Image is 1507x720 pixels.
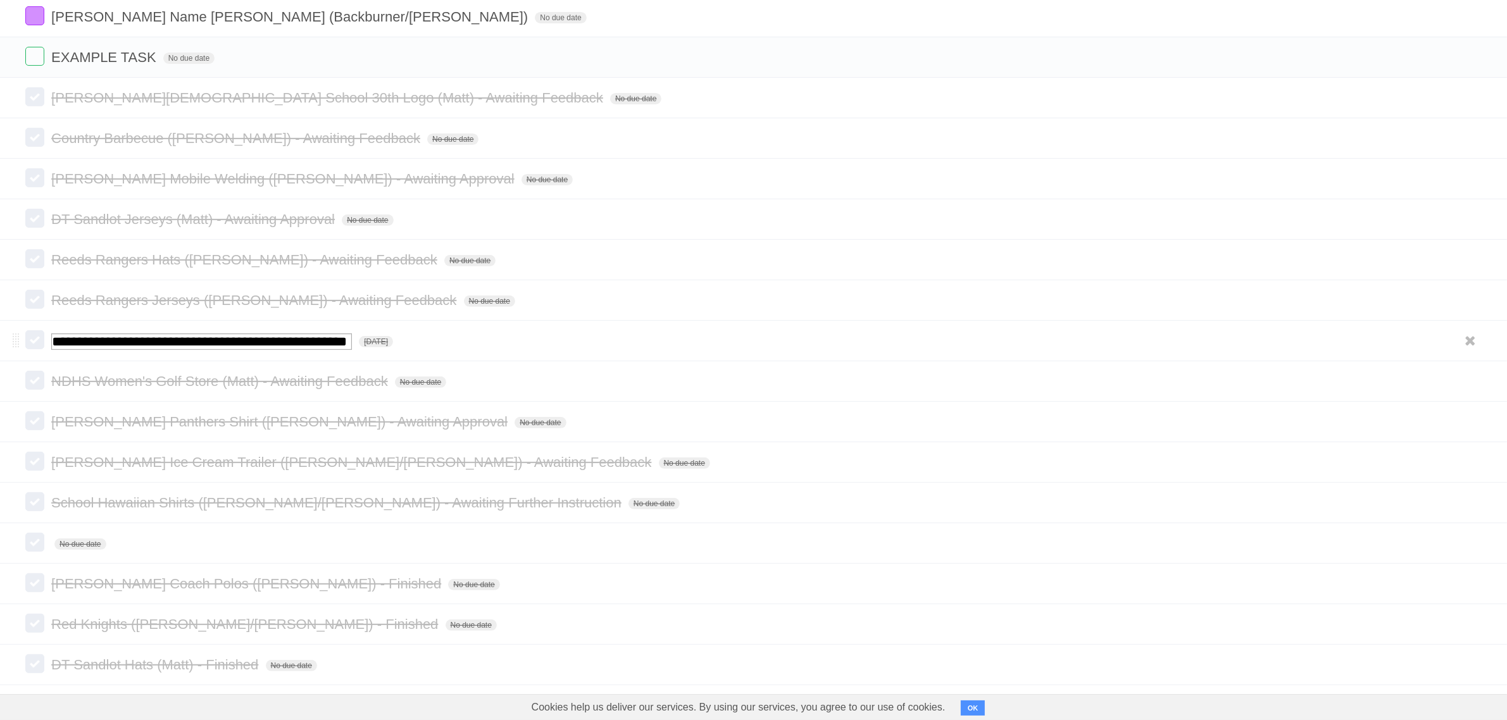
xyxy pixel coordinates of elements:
[25,614,44,633] label: Done
[25,330,44,349] label: Done
[427,133,478,145] span: No due date
[25,411,44,430] label: Done
[25,47,44,66] label: Done
[25,128,44,147] label: Done
[51,130,423,146] span: Country Barbecue ([PERSON_NAME]) - Awaiting Feedback
[961,700,985,716] button: OK
[51,616,441,632] span: Red Knights ([PERSON_NAME]/[PERSON_NAME]) - Finished
[446,619,497,631] span: No due date
[515,417,566,428] span: No due date
[610,93,661,104] span: No due date
[464,295,515,307] span: No due date
[25,452,44,471] label: Done
[535,12,586,23] span: No due date
[51,292,460,308] span: Reeds Rangers Jerseys ([PERSON_NAME]) - Awaiting Feedback
[519,695,958,720] span: Cookies help us deliver our services. By using our services, you agree to our use of cookies.
[51,657,261,673] span: DT Sandlot Hats (Matt) - Finished
[395,376,446,388] span: No due date
[25,290,44,309] label: Done
[51,454,654,470] span: [PERSON_NAME] Ice Cream Trailer ([PERSON_NAME]/[PERSON_NAME]) - Awaiting Feedback
[359,336,393,347] span: [DATE]
[448,579,499,590] span: No due date
[51,576,444,592] span: [PERSON_NAME] Coach Polos ([PERSON_NAME]) - Finished
[51,90,606,106] span: [PERSON_NAME][DEMOGRAPHIC_DATA] School 30th Logo (Matt) - Awaiting Feedback
[266,660,317,671] span: No due date
[51,414,511,430] span: [PERSON_NAME] Panthers Shirt ([PERSON_NAME]) - Awaiting Approval
[25,573,44,592] label: Done
[25,492,44,511] label: Done
[25,87,44,106] label: Done
[54,538,106,550] span: No due date
[659,457,710,469] span: No due date
[25,249,44,268] label: Done
[25,654,44,673] label: Done
[25,6,44,25] label: Done
[25,209,44,228] label: Done
[51,252,441,268] span: Reeds Rangers Hats ([PERSON_NAME]) - Awaiting Feedback
[522,174,573,185] span: No due date
[25,168,44,187] label: Done
[342,214,393,226] span: No due date
[51,9,531,25] span: [PERSON_NAME] Name [PERSON_NAME] (Backburner/[PERSON_NAME])
[25,371,44,390] label: Done
[51,373,391,389] span: NDHS Women's Golf Store (Matt) - Awaiting Feedback
[51,211,338,227] span: DT Sandlot Jerseys (Matt) - Awaiting Approval
[444,255,496,266] span: No due date
[51,495,625,511] span: School Hawaiian Shirts ([PERSON_NAME]/[PERSON_NAME]) - Awaiting Further Instruction
[25,533,44,552] label: Done
[51,171,518,187] span: [PERSON_NAME] Mobile Welding ([PERSON_NAME]) - Awaiting Approval
[51,49,159,65] span: EXAMPLE TASK
[163,53,215,64] span: No due date
[628,498,680,509] span: No due date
